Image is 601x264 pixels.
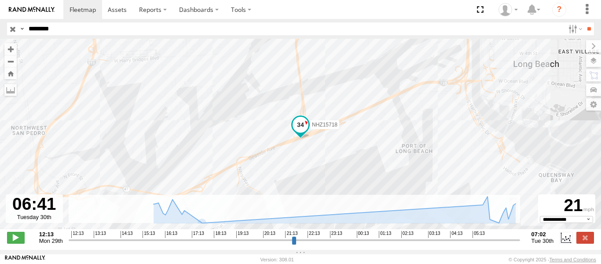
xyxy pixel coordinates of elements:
[4,67,17,79] button: Zoom Home
[192,231,204,238] span: 17:13
[428,231,440,238] span: 03:13
[263,231,275,238] span: 20:13
[18,22,26,35] label: Search Query
[509,257,596,262] div: © Copyright 2025 -
[550,257,596,262] a: Terms and Conditions
[9,7,55,13] img: rand-logo.svg
[260,257,294,262] div: Version: 308.01
[401,231,414,238] span: 02:13
[450,231,462,238] span: 04:13
[565,22,584,35] label: Search Filter Options
[552,3,566,17] i: ?
[236,231,249,238] span: 19:13
[143,231,155,238] span: 15:13
[285,231,297,238] span: 21:13
[4,55,17,67] button: Zoom out
[495,3,521,16] div: Zulema McIntosch
[39,238,63,244] span: Mon 29th Sep 2025
[165,231,177,238] span: 16:13
[214,231,226,238] span: 18:13
[586,98,601,111] label: Map Settings
[4,43,17,55] button: Zoom in
[121,231,133,238] span: 14:13
[71,231,84,238] span: 12:13
[473,231,485,238] span: 05:13
[312,121,337,127] span: NHZ15718
[357,231,369,238] span: 00:13
[379,231,391,238] span: 01:13
[531,231,554,238] strong: 07:02
[576,232,594,243] label: Close
[330,231,342,238] span: 23:13
[539,196,594,216] div: 21
[7,232,25,243] label: Play/Stop
[308,231,320,238] span: 22:13
[39,231,63,238] strong: 12:13
[4,84,17,96] label: Measure
[94,231,106,238] span: 13:13
[531,238,554,244] span: Tue 30th Sep 2025
[5,255,45,264] a: Visit our Website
